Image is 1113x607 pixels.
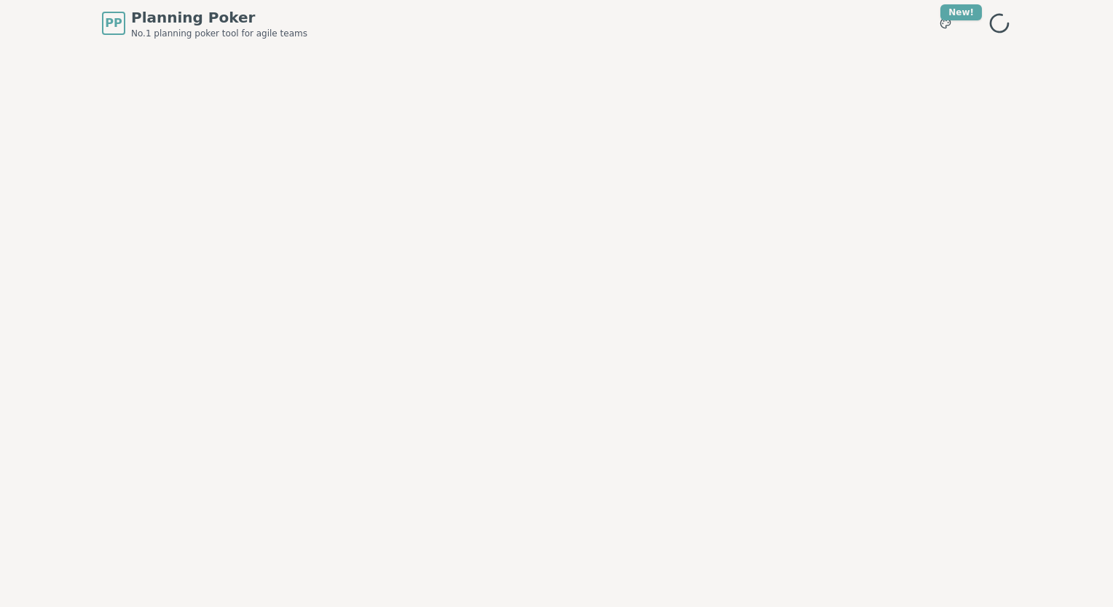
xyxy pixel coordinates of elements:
button: New! [932,10,959,36]
div: New! [940,4,982,20]
a: PPPlanning PokerNo.1 planning poker tool for agile teams [102,7,307,39]
span: Planning Poker [131,7,307,28]
span: PP [105,15,122,32]
span: No.1 planning poker tool for agile teams [131,28,307,39]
